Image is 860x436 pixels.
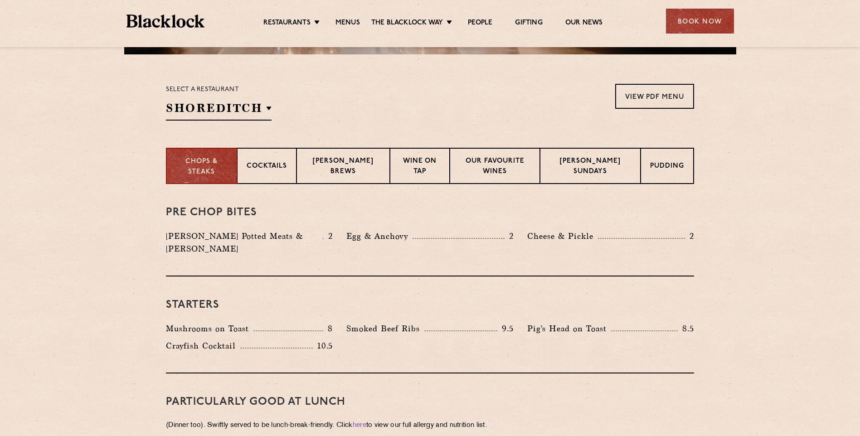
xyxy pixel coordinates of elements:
p: Cheese & Pickle [527,230,598,242]
p: (Dinner too). Swiftly served to be lunch-break-friendly. Click to view our full allergy and nutri... [166,419,694,432]
h3: Pre Chop Bites [166,207,694,218]
p: 8.5 [678,323,694,334]
a: The Blacklock Way [371,19,443,29]
p: Wine on Tap [399,156,440,178]
p: 9.5 [497,323,514,334]
p: 10.5 [313,340,333,352]
p: 2 [505,230,514,242]
a: People [468,19,492,29]
p: Mushrooms on Toast [166,322,253,335]
p: [PERSON_NAME] Brews [306,156,380,178]
a: Menus [335,19,360,29]
h3: Starters [166,299,694,311]
p: Cocktails [247,161,287,173]
p: Pig's Head on Toast [527,322,611,335]
a: Gifting [515,19,542,29]
a: here [353,422,366,429]
p: [PERSON_NAME] Potted Meats & [PERSON_NAME] [166,230,323,255]
p: 8 [323,323,333,334]
p: 2 [324,230,333,242]
div: Book Now [666,9,734,34]
p: Pudding [650,161,684,173]
h2: Shoreditch [166,100,272,121]
h3: PARTICULARLY GOOD AT LUNCH [166,396,694,408]
a: View PDF Menu [615,84,694,109]
p: Chops & Steaks [176,157,228,177]
p: [PERSON_NAME] Sundays [549,156,631,178]
a: Our News [565,19,603,29]
a: Restaurants [263,19,311,29]
p: Select a restaurant [166,84,272,96]
p: Crayfish Cocktail [166,339,240,352]
p: Smoked Beef Ribs [346,322,424,335]
p: 2 [685,230,694,242]
p: Egg & Anchovy [346,230,413,242]
p: Our favourite wines [459,156,531,178]
img: BL_Textured_Logo-footer-cropped.svg [126,15,205,28]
